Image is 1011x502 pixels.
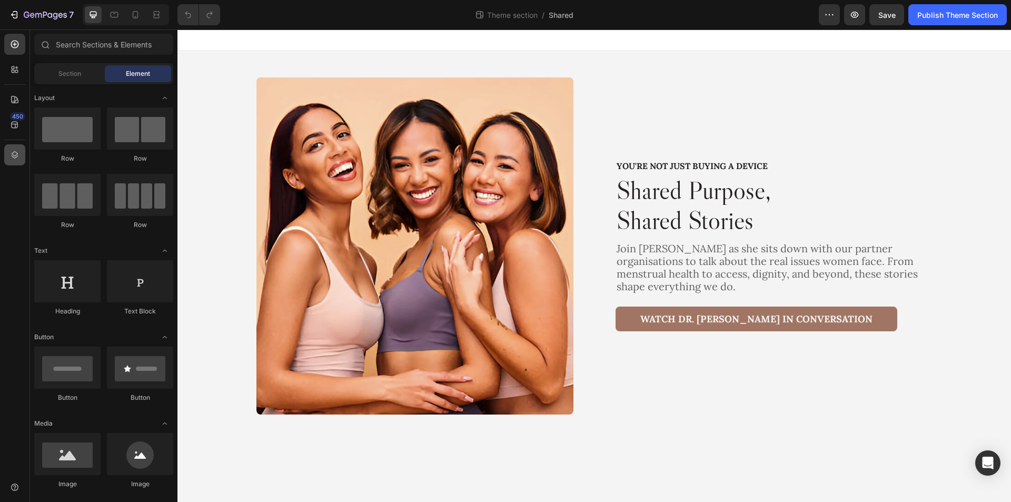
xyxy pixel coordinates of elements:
img: gempages_579986872772592388-8fbfb156-2a49-43ec-8588-e08cfa09299d.webp [79,47,396,385]
div: Row [34,154,101,163]
input: Search Sections & Elements [34,34,173,55]
div: Image [34,479,101,489]
div: Image [107,479,173,489]
span: Text [34,246,47,255]
span: Toggle open [156,242,173,259]
span: Shared [549,9,573,21]
div: Open Intercom Messenger [975,450,1000,476]
span: Section [58,69,81,78]
div: Undo/Redo [177,4,220,25]
span: Element [126,69,150,78]
button: Publish Theme Section [908,4,1007,25]
span: Media [34,419,53,428]
span: Toggle open [156,90,173,106]
div: Row [107,220,173,230]
span: / [542,9,544,21]
h2: Shared Purpose, Shared Stories [438,145,755,208]
div: Button [107,393,173,402]
p: Watch DR. [PERSON_NAME] in Conversation [463,284,695,296]
p: 7 [69,8,74,21]
button: Save [869,4,904,25]
span: Button [34,332,54,342]
div: Publish Theme Section [917,9,998,21]
p: Join [PERSON_NAME] as she sits down with our partner organisations to talk about the real issues ... [439,213,754,263]
div: Text Block [107,307,173,316]
span: Theme section [485,9,540,21]
span: Toggle open [156,415,173,432]
div: Row [34,220,101,230]
span: Toggle open [156,329,173,346]
div: 450 [10,112,25,121]
iframe: Design area [177,29,1011,502]
button: 7 [4,4,78,25]
div: Button [34,393,101,402]
div: Heading [34,307,101,316]
span: Save [878,11,896,19]
p: You're Not Just Buying a Device [439,132,754,142]
span: Layout [34,93,55,103]
div: Row [107,154,173,163]
a: Watch DR. [PERSON_NAME] in Conversation [438,277,720,302]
